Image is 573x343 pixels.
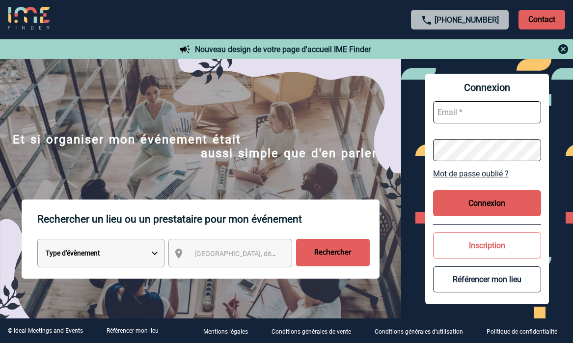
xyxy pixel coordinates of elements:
[195,326,264,336] a: Mentions légales
[421,14,433,26] img: call-24-px.png
[479,326,573,336] a: Politique de confidentialité
[433,82,541,93] span: Connexion
[264,326,367,336] a: Conditions générales de vente
[367,326,479,336] a: Conditions générales d'utilisation
[203,328,248,335] p: Mentions légales
[37,200,370,239] p: Rechercher un lieu ou un prestataire pour mon événement
[375,328,463,335] p: Conditions générales d'utilisation
[107,327,159,334] a: Référencer mon lieu
[433,190,541,216] button: Connexion
[518,10,565,29] p: Contact
[433,101,541,123] input: Email *
[487,328,557,335] p: Politique de confidentialité
[433,169,541,178] a: Mot de passe oublié ?
[194,250,331,257] span: [GEOGRAPHIC_DATA], département, région...
[435,15,499,25] a: [PHONE_NUMBER]
[8,327,83,334] div: © Ideal Meetings and Events
[433,232,541,258] button: Inscription
[433,266,541,292] button: Référencer mon lieu
[272,328,351,335] p: Conditions générales de vente
[296,239,370,266] input: Rechercher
